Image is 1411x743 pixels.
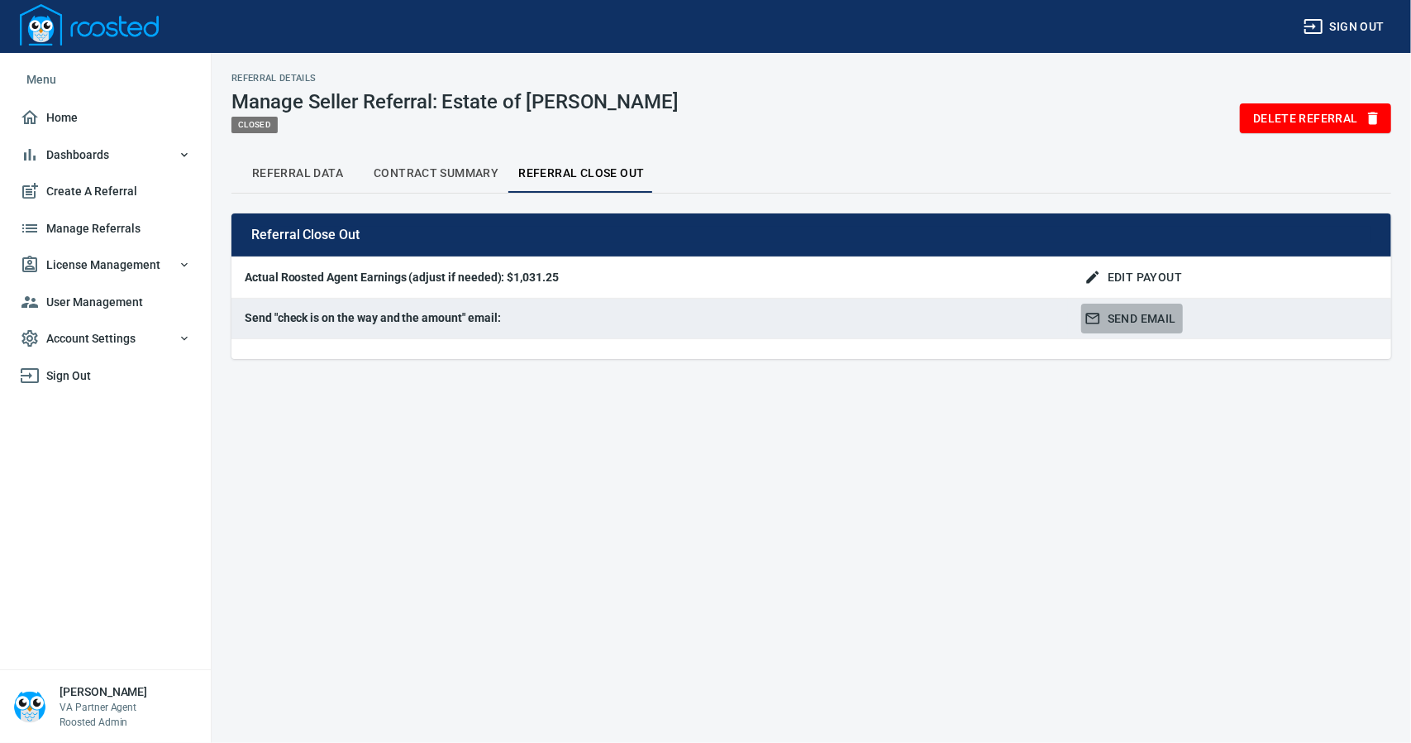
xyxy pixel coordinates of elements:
[13,320,198,357] button: Account Settings
[20,292,191,313] span: User Management
[60,700,147,715] p: VA Partner Agent
[13,173,198,210] a: Create A Referral
[1081,262,1189,293] button: Edit Payout
[20,366,191,386] span: Sign Out
[60,715,147,730] p: Roosted Admin
[13,284,198,321] a: User Management
[1253,108,1378,129] span: Delete Referral
[374,163,498,184] span: Contract Summary
[1081,304,1183,334] button: Send Email
[20,218,191,239] span: Manage Referrals
[13,60,198,99] li: Menu
[20,328,191,349] span: Account Settings
[245,311,501,324] b: Send "check is on the way and the amount" email:
[245,271,559,284] b: Actual Roosted Agent Earnings (adjust if needed): $1,031.25
[20,181,191,202] span: Create A Referral
[1341,669,1399,731] iframe: Chat
[20,255,191,276] span: License Management
[518,163,644,184] span: Referral Close Out
[251,227,1371,243] span: Referral Close Out
[20,4,159,46] img: Logo
[1088,309,1176,329] span: Send Email
[60,683,147,700] h6: [PERSON_NAME]
[241,163,354,184] span: Referral Data
[1088,267,1182,288] span: Edit Payout
[231,73,679,84] h2: Referral Details
[231,90,679,113] h1: Manage Seller Referral: Estate of [PERSON_NAME]
[13,357,198,395] a: Sign Out
[13,210,198,247] a: Manage Referrals
[1297,12,1391,42] button: Sign out
[13,247,198,284] button: License Management
[20,108,191,128] span: Home
[1304,17,1385,37] span: Sign out
[231,117,278,133] span: Closed
[1240,103,1391,134] button: Delete Referral
[13,137,198,174] button: Dashboards
[13,99,198,137] a: Home
[20,145,191,165] span: Dashboards
[13,690,46,723] img: Person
